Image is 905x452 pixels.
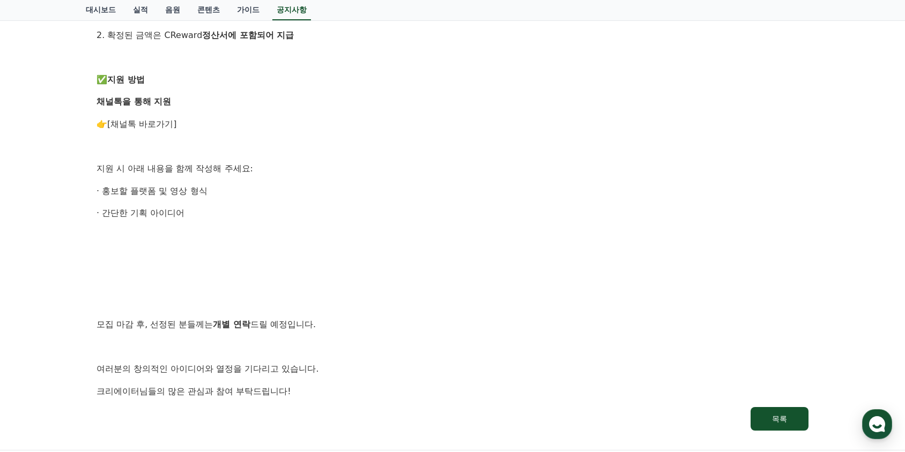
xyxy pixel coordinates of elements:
[107,74,145,85] strong: 지원 방법
[202,30,294,40] strong: 정산서에 포함되어 지급
[97,362,808,376] p: 여러분의 창의적인 아이디어와 열정을 기다리고 있습니다.
[138,340,206,366] a: 설정
[97,73,808,87] p: ✅
[166,356,179,364] span: 설정
[97,162,808,176] p: 지원 시 아래 내용을 함께 작성해 주세요:
[97,117,808,131] p: 👉
[98,356,111,365] span: 대화
[97,184,808,198] p: · 홍보할 플랫폼 및 영상 형식
[97,206,808,220] p: · 간단한 기획 아이디어
[97,28,808,42] p: 2. 확정된 금액은 CReward
[34,356,40,364] span: 홈
[772,413,787,424] div: 목록
[97,385,808,398] p: 크리에이터님들의 많은 관심과 참여 부탁드립니다!
[3,340,71,366] a: 홈
[97,318,808,332] p: 모집 마감 후, 선정된 분들께는 드릴 예정입니다.
[71,340,138,366] a: 대화
[213,319,250,329] strong: 개별 연락
[751,407,808,431] button: 목록
[107,119,177,129] a: [채널톡 바로가기]
[97,96,171,107] strong: 채널톡을 통해 지원
[97,407,808,431] a: 목록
